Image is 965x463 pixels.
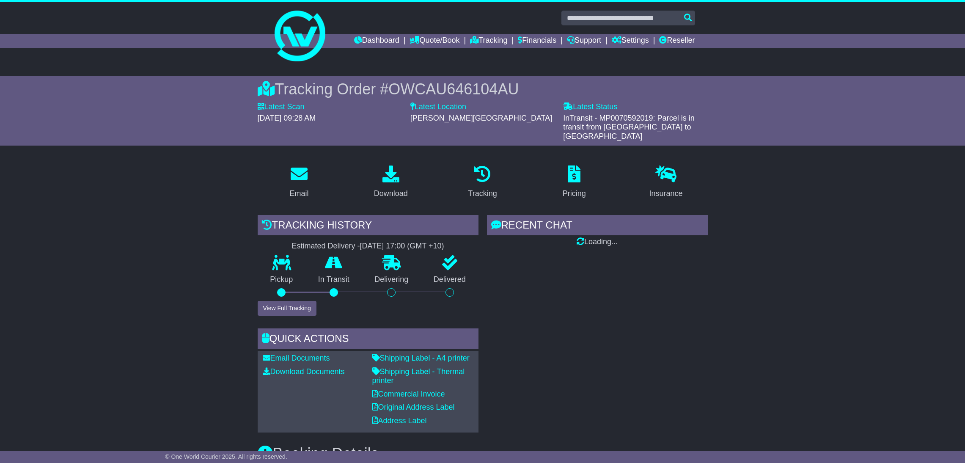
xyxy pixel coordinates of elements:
[410,34,459,48] a: Quote/Book
[644,163,688,202] a: Insurance
[518,34,556,48] a: Financials
[372,403,455,411] a: Original Address Label
[284,163,314,202] a: Email
[258,215,478,238] div: Tracking history
[258,275,306,284] p: Pickup
[487,215,708,238] div: RECENT CHAT
[410,114,552,122] span: [PERSON_NAME][GEOGRAPHIC_DATA]
[360,242,444,251] div: [DATE] 17:00 (GMT +10)
[258,328,478,351] div: Quick Actions
[362,275,421,284] p: Delivering
[258,80,708,98] div: Tracking Order #
[563,188,586,199] div: Pricing
[659,34,695,48] a: Reseller
[368,163,413,202] a: Download
[563,114,695,141] span: InTransit - MP0070592019: Parcel is in transit from [GEOGRAPHIC_DATA] to [GEOGRAPHIC_DATA]
[470,34,507,48] a: Tracking
[305,275,362,284] p: In Transit
[372,354,470,362] a: Shipping Label - A4 printer
[410,102,466,112] label: Latest Location
[258,445,708,462] h3: Booking Details
[649,188,683,199] div: Insurance
[289,188,308,199] div: Email
[468,188,497,199] div: Tracking
[263,354,330,362] a: Email Documents
[165,453,287,460] span: © One World Courier 2025. All rights reserved.
[487,237,708,247] div: Loading...
[557,163,591,202] a: Pricing
[462,163,502,202] a: Tracking
[372,367,465,385] a: Shipping Label - Thermal printer
[372,416,427,425] a: Address Label
[612,34,649,48] a: Settings
[563,102,617,112] label: Latest Status
[421,275,478,284] p: Delivered
[567,34,601,48] a: Support
[258,102,305,112] label: Latest Scan
[354,34,399,48] a: Dashboard
[258,114,316,122] span: [DATE] 09:28 AM
[258,242,478,251] div: Estimated Delivery -
[372,390,445,398] a: Commercial Invoice
[263,367,345,376] a: Download Documents
[388,80,519,98] span: OWCAU646104AU
[258,301,316,316] button: View Full Tracking
[374,188,408,199] div: Download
